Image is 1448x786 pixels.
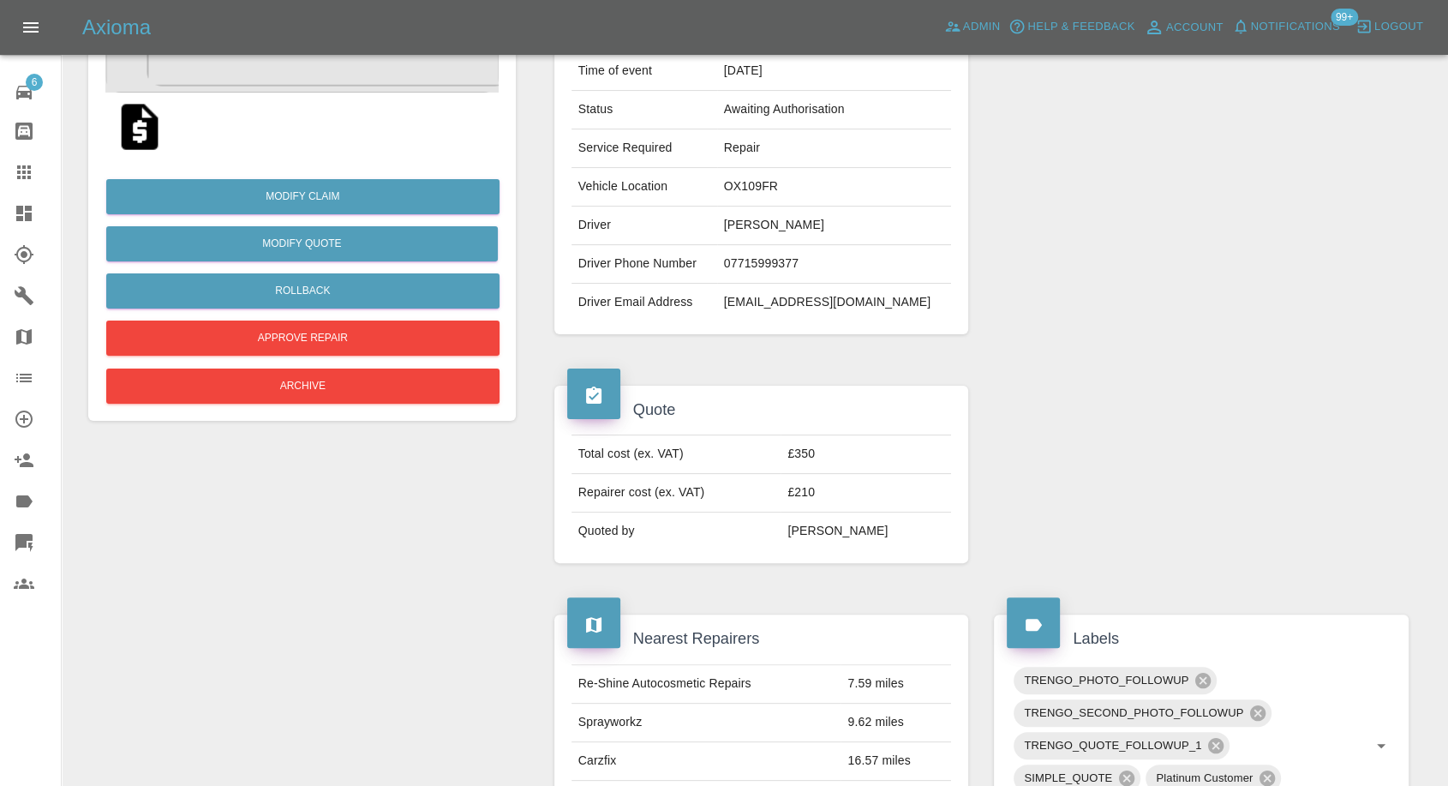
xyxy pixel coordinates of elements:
[1228,14,1344,40] button: Notifications
[1014,703,1254,723] span: TRENGO_SECOND_PHOTO_FOLLOWUP
[571,168,717,207] td: Vehicle Location
[717,91,952,129] td: Awaiting Authorisation
[1007,627,1396,651] h4: Labels
[717,168,952,207] td: OX109FR
[567,399,956,422] h4: Quote
[940,14,1005,40] a: Admin
[1014,735,1212,755] span: TRENGO_QUOTE_FOLLOWUP_1
[571,91,717,129] td: Status
[26,74,43,91] span: 6
[567,627,956,651] h4: Nearest Repairers
[717,52,952,91] td: [DATE]
[1004,14,1139,40] button: Help & Feedback
[571,435,781,474] td: Total cost (ex. VAT)
[781,513,951,550] td: [PERSON_NAME]
[571,741,841,780] td: Carzfix
[106,273,500,309] button: Rollback
[1027,17,1134,37] span: Help & Feedback
[1331,9,1358,26] span: 99+
[1369,734,1393,758] button: Open
[82,14,151,41] h5: Axioma
[106,321,500,356] button: Approve Repair
[1251,17,1340,37] span: Notifications
[106,226,498,261] button: Modify Quote
[1351,14,1427,40] button: Logout
[1014,670,1199,690] span: TRENGO_PHOTO_FOLLOWUP
[571,207,717,245] td: Driver
[841,741,951,780] td: 16.57 miles
[963,17,1001,37] span: Admin
[571,52,717,91] td: Time of event
[717,207,952,245] td: [PERSON_NAME]
[106,179,500,214] a: Modify Claim
[571,513,781,550] td: Quoted by
[841,664,951,703] td: 7.59 miles
[106,369,500,404] button: Archive
[1014,699,1271,727] div: TRENGO_SECOND_PHOTO_FOLLOWUP
[10,7,51,48] button: Open drawer
[112,99,167,154] img: qt_1SHic0A4aDea5wMjbXE8YvK9
[717,284,952,321] td: [EMAIL_ADDRESS][DOMAIN_NAME]
[571,664,841,703] td: Re-Shine Autocosmetic Repairs
[571,284,717,321] td: Driver Email Address
[1166,18,1224,38] span: Account
[1014,732,1230,759] div: TRENGO_QUOTE_FOLLOWUP_1
[781,435,951,474] td: £350
[717,129,952,168] td: Repair
[571,129,717,168] td: Service Required
[571,474,781,513] td: Repairer cost (ex. VAT)
[571,245,717,284] td: Driver Phone Number
[571,703,841,741] td: Sprayworkz
[1140,14,1228,41] a: Account
[781,474,951,513] td: £210
[1374,17,1423,37] span: Logout
[841,703,951,741] td: 9.62 miles
[1014,667,1217,694] div: TRENGO_PHOTO_FOLLOWUP
[717,245,952,284] td: 07715999377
